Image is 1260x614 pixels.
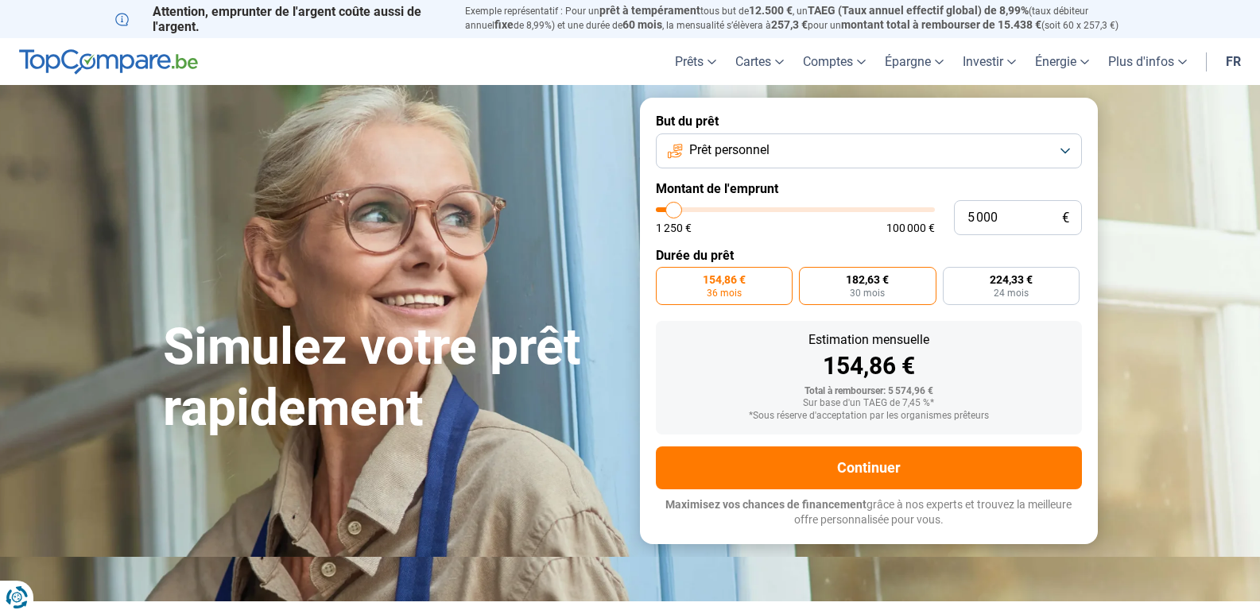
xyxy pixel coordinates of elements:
label: Montant de l'emprunt [656,181,1082,196]
span: fixe [494,18,514,31]
a: Cartes [726,38,793,85]
span: montant total à rembourser de 15.438 € [841,18,1041,31]
a: fr [1216,38,1250,85]
span: 24 mois [994,288,1029,298]
img: TopCompare [19,49,198,75]
a: Épargne [875,38,953,85]
span: 60 mois [622,18,662,31]
span: Prêt personnel [689,141,770,159]
a: Comptes [793,38,875,85]
a: Énergie [1025,38,1099,85]
p: Exemple représentatif : Pour un tous but de , un (taux débiteur annuel de 8,99%) et une durée de ... [465,4,1146,33]
span: TAEG (Taux annuel effectif global) de 8,99% [808,4,1029,17]
span: 182,63 € [846,274,889,285]
div: 154,86 € [669,354,1069,378]
button: Continuer [656,446,1082,489]
div: Sur base d'un TAEG de 7,45 %* [669,398,1069,409]
a: Investir [953,38,1025,85]
button: Prêt personnel [656,133,1082,168]
div: Total à rembourser: 5 574,96 € [669,386,1069,397]
div: Estimation mensuelle [669,334,1069,346]
span: 12.500 € [749,4,793,17]
label: But du prêt [656,114,1082,129]
a: Prêts [665,38,726,85]
span: 257,3 € [771,18,808,31]
span: 224,33 € [990,274,1033,285]
label: Durée du prêt [656,248,1082,263]
a: Plus d'infos [1099,38,1196,85]
p: Attention, emprunter de l'argent coûte aussi de l'argent. [115,4,446,34]
span: € [1062,211,1069,225]
span: prêt à tempérament [599,4,700,17]
span: 100 000 € [886,222,935,234]
span: 30 mois [850,288,885,298]
p: grâce à nos experts et trouvez la meilleure offre personnalisée pour vous. [656,497,1082,528]
span: 154,86 € [703,274,746,285]
div: *Sous réserve d'acceptation par les organismes prêteurs [669,411,1069,422]
span: 1 250 € [656,222,692,234]
h1: Simulez votre prêt rapidement [163,317,621,439]
span: Maximisez vos chances de financement [665,498,866,511]
span: 36 mois [707,288,742,298]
